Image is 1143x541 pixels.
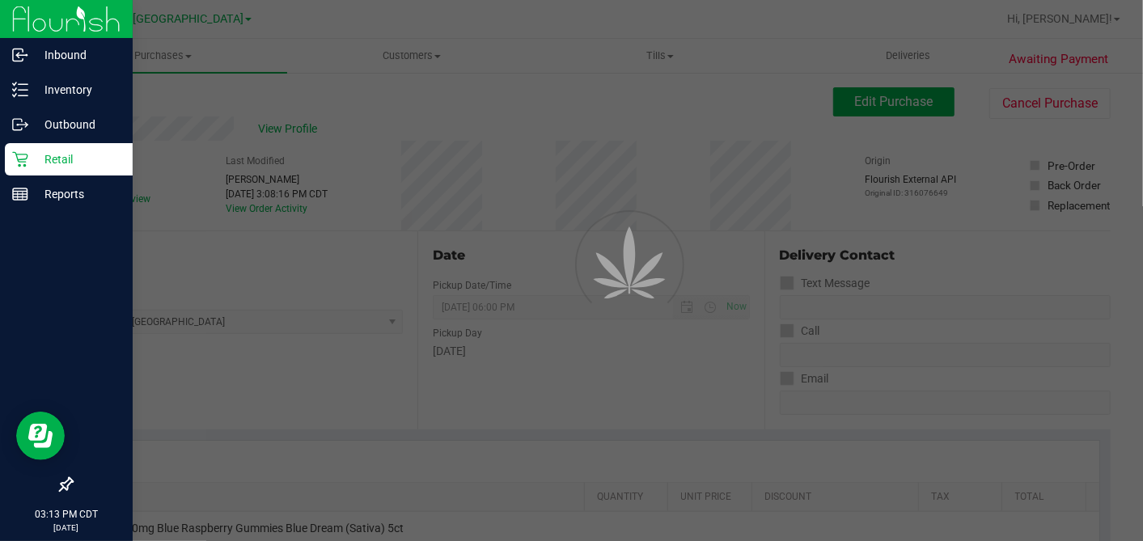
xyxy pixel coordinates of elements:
p: Reports [28,184,125,204]
inline-svg: Inventory [12,82,28,98]
inline-svg: Inbound [12,47,28,63]
p: Inbound [28,45,125,65]
p: Retail [28,150,125,169]
inline-svg: Outbound [12,116,28,133]
p: [DATE] [7,522,125,534]
inline-svg: Retail [12,151,28,167]
p: Inventory [28,80,125,99]
p: Outbound [28,115,125,134]
iframe: Resource center [16,412,65,460]
p: 03:13 PM CDT [7,507,125,522]
inline-svg: Reports [12,186,28,202]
